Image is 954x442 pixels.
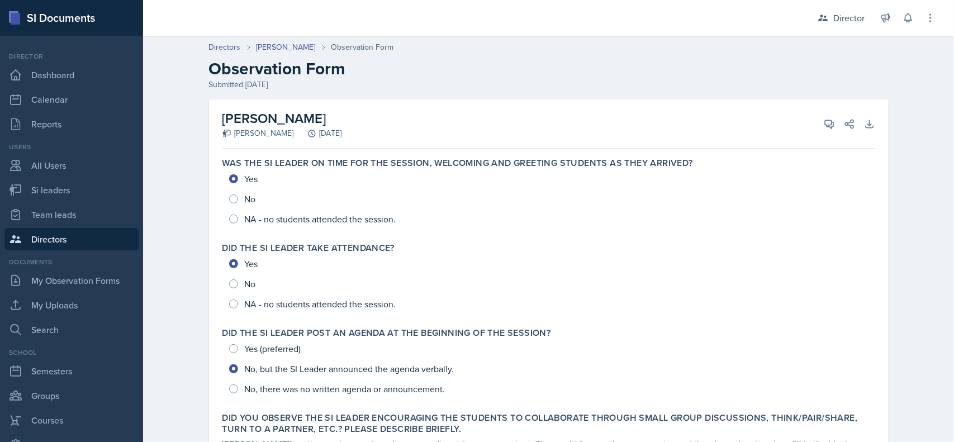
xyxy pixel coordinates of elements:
[209,41,241,53] a: Directors
[257,41,316,53] a: [PERSON_NAME]
[4,269,139,292] a: My Observation Forms
[209,79,889,91] div: Submitted [DATE]
[4,228,139,250] a: Directors
[4,360,139,382] a: Semesters
[4,384,139,407] a: Groups
[4,319,139,341] a: Search
[4,179,139,201] a: Si leaders
[833,11,865,25] div: Director
[222,127,294,139] div: [PERSON_NAME]
[4,409,139,431] a: Courses
[4,51,139,61] div: Director
[4,203,139,226] a: Team leads
[331,41,394,53] div: Observation Form
[4,64,139,86] a: Dashboard
[222,243,395,254] label: Did the SI Leader take attendance?
[4,348,139,358] div: School
[222,108,342,129] h2: [PERSON_NAME]
[4,154,139,177] a: All Users
[4,257,139,267] div: Documents
[222,158,693,169] label: Was the SI Leader on time for the session, welcoming and greeting students as they arrived?
[4,142,139,152] div: Users
[209,59,889,79] h2: Observation Form
[294,127,342,139] div: [DATE]
[4,294,139,316] a: My Uploads
[4,113,139,135] a: Reports
[222,327,551,339] label: Did the SI Leader post an agenda at the beginning of the session?
[4,88,139,111] a: Calendar
[222,412,875,435] label: Did you observe the SI Leader encouraging the students to collaborate through small group discuss...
